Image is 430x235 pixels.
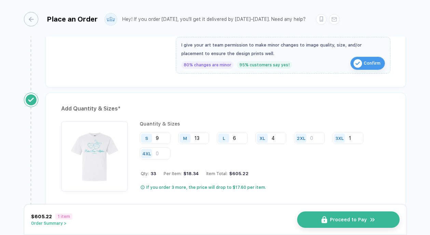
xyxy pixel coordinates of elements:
[122,16,306,22] div: Hey! If you order [DATE], you'll get it delivered by [DATE]–[DATE]. Need any help?
[297,211,400,228] button: iconProceed to Payicon
[350,57,385,70] button: iconConfirm
[330,217,367,222] span: Proceed to Pay
[260,135,265,141] div: XL
[65,125,124,184] img: 39663126-9874-45bf-b9aa-bdf7fe029ed1_nt_front_1743559973496.jpg
[142,151,151,156] div: 4XL
[31,214,52,219] span: $605.22
[146,185,266,190] div: If you order 3 more, the price will drop to $17.60 per item.
[31,221,72,226] button: Order Summary >
[364,58,380,69] span: Confirm
[164,171,199,176] div: Per Item:
[183,135,187,141] div: M
[227,171,249,176] div: $605.22
[149,171,156,176] span: 33
[206,171,249,176] div: Item Total:
[181,61,234,69] div: 80% changes are minor
[353,59,362,68] img: icon
[61,103,390,114] div: Add Quantity & Sizes
[297,135,305,141] div: 2XL
[145,135,148,141] div: S
[141,171,156,176] div: Qty:
[321,216,327,223] img: icon
[370,217,376,223] img: icon
[335,135,344,141] div: 3XL
[237,61,292,69] div: 95% customers say yes!
[55,213,72,220] span: 1 item
[182,171,199,176] div: $18.34
[181,41,385,58] div: I give your art team permission to make minor changes to image quality, size, and/or placement to...
[105,13,117,25] img: user profile
[47,15,98,23] div: Place an Order
[223,135,225,141] div: L
[140,121,390,127] div: Quantity & Sizes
